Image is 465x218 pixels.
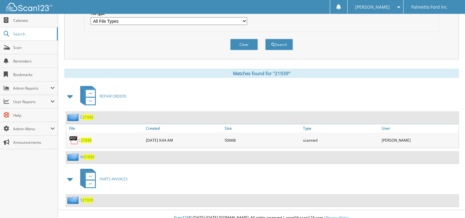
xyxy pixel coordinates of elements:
[100,94,127,99] span: REPAIR ORDERS
[100,176,128,182] span: PARTS INVOICES
[6,3,52,11] img: scan123-logo-white.svg
[67,113,80,121] img: folder2.png
[265,39,293,50] button: Search
[13,45,55,50] span: Scan
[223,134,301,146] div: 506KB
[80,154,94,159] a: W21939
[80,115,93,120] a: C21939
[81,138,92,143] span: 21939
[230,39,258,50] button: Clear
[301,134,380,146] div: scanned
[83,115,93,120] span: 21939
[13,31,54,37] span: Search
[84,154,94,159] span: 21939
[144,134,223,146] div: [DATE] 9:04 AM
[411,5,447,9] span: Palmetto Ford Inc
[13,140,55,145] span: Announcements
[80,197,93,203] a: 521939
[223,124,301,132] a: Size
[13,59,55,64] span: Reminders
[13,18,55,23] span: Cabinets
[66,124,144,132] a: File
[380,134,459,146] div: [PERSON_NAME]
[355,5,390,9] span: [PERSON_NAME]
[13,86,50,91] span: Admin Reports
[77,167,128,191] a: PARTS INVOICES
[64,69,459,78] div: Matches found for "21939"
[13,113,55,118] span: Help
[69,135,78,145] img: PDF.png
[13,72,55,77] span: Bookmarks
[78,138,92,143] a: C21939
[13,99,50,104] span: User Reports
[434,188,465,218] iframe: Chat Widget
[301,124,380,132] a: Type
[67,153,80,161] img: folder2.png
[67,196,80,204] img: folder2.png
[144,124,223,132] a: Created
[13,126,50,131] span: Admin Menu
[82,197,93,203] span: 21939
[380,124,459,132] a: User
[77,84,127,108] a: REPAIR ORDERS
